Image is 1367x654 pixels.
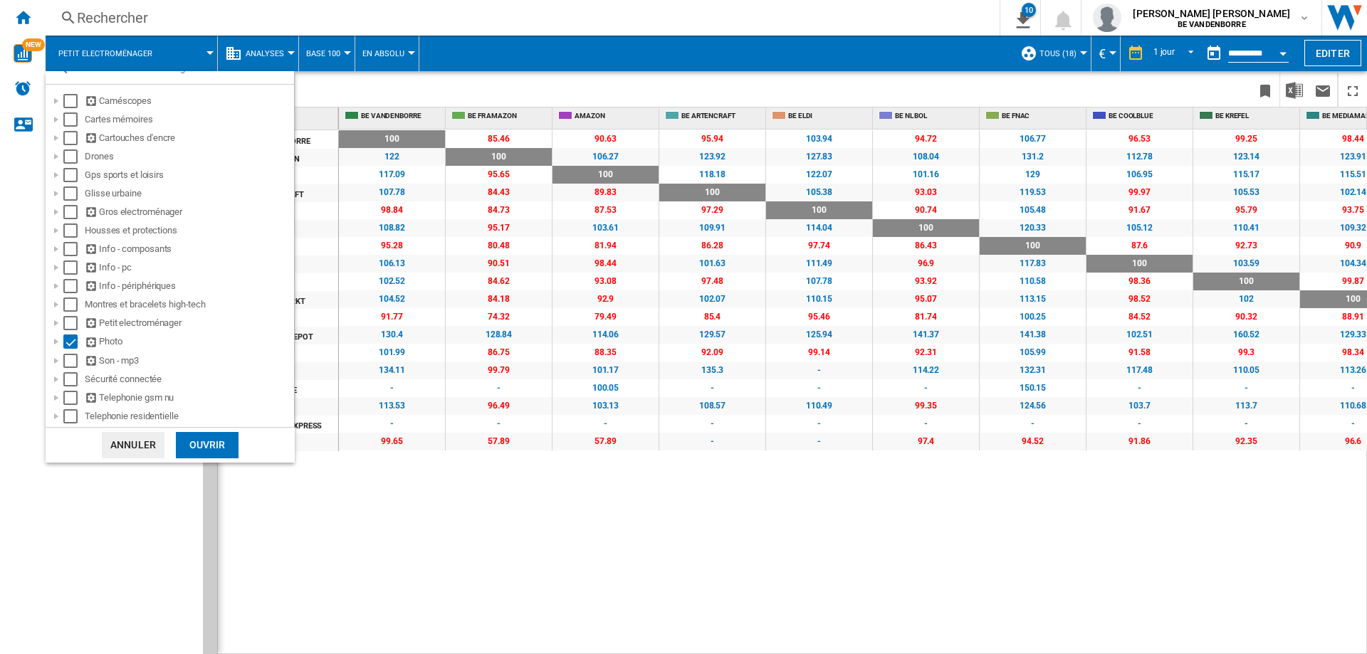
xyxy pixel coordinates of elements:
[63,279,85,293] md-checkbox: Select
[63,149,85,164] md-checkbox: Select
[63,334,85,349] md-checkbox: Select
[63,372,85,386] md-checkbox: Select
[63,205,85,219] md-checkbox: Select
[63,391,85,405] md-checkbox: Select
[85,168,292,182] div: Gps sports et loisirs
[63,168,85,182] md-checkbox: Select
[85,186,292,201] div: Glisse urbaine
[63,409,85,423] md-checkbox: Select
[85,131,292,145] div: Cartouches d'encre
[63,354,85,368] md-checkbox: Select
[63,94,85,108] md-checkbox: Select
[85,372,292,386] div: Sécurité connectée
[63,316,85,330] md-checkbox: Select
[85,279,292,293] div: Info - périphériques
[85,149,292,164] div: Drones
[85,354,292,368] div: Son - mp3
[85,409,292,423] div: Telephonie residentielle
[85,242,292,256] div: Info - composants
[85,94,292,108] div: Caméscopes
[63,242,85,256] md-checkbox: Select
[176,432,239,458] div: Ouvrir
[85,223,292,238] div: Housses et protections
[63,112,85,127] md-checkbox: Select
[85,334,292,349] div: Photo
[85,112,292,127] div: Cartes mémoires
[85,260,292,275] div: Info - pc
[85,297,292,312] div: Montres et bracelets high-tech
[63,186,85,201] md-checkbox: Select
[63,297,85,312] md-checkbox: Select
[63,131,85,145] md-checkbox: Select
[102,432,164,458] button: Annuler
[85,316,292,330] div: Petit electroménager
[63,223,85,238] md-checkbox: Select
[85,391,292,405] div: Telephonie gsm nu
[85,205,292,219] div: Gros electroménager
[63,260,85,275] md-checkbox: Select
